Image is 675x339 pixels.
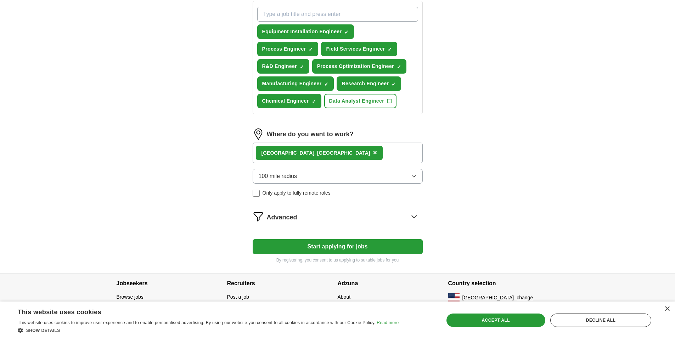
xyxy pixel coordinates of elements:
button: 100 mile radius [253,169,423,184]
span: Research Engineer [342,80,389,87]
a: Read more, opens a new window [377,320,399,325]
button: Data Analyst Engineer [324,94,396,108]
span: ✓ [344,29,349,35]
span: Equipment Installation Engineer [262,28,342,35]
span: This website uses cookies to improve user experience and to enable personalised advertising. By u... [18,320,376,325]
span: Manufacturing Engineer [262,80,322,87]
span: [GEOGRAPHIC_DATA] [462,294,514,301]
button: Chemical Engineer✓ [257,94,321,108]
button: × [373,148,377,158]
button: Start applying for jobs [253,239,423,254]
div: Close [664,306,670,312]
span: ✓ [397,64,401,70]
div: Accept all [446,314,545,327]
button: change [517,294,533,301]
button: R&D Engineer✓ [257,59,309,74]
input: Type a job title and press enter [257,7,418,22]
span: ✓ [312,99,316,104]
span: × [373,149,377,156]
div: , [GEOGRAPHIC_DATA] [261,149,370,157]
a: Post a job [227,294,249,300]
span: Process Engineer [262,45,306,53]
h4: Country selection [448,274,559,293]
span: Chemical Engineer [262,97,309,105]
span: Process Optimization Engineer [317,63,394,70]
span: ✓ [309,47,313,52]
span: ✓ [388,47,392,52]
button: Equipment Installation Engineer✓ [257,24,354,39]
img: filter [253,211,264,222]
input: Only apply to fully remote roles [253,190,260,197]
button: Process Engineer✓ [257,42,319,56]
img: US flag [448,293,460,302]
span: Field Services Engineer [326,45,385,53]
span: Show details [26,328,60,333]
a: About [338,294,351,300]
span: ✓ [300,64,304,70]
span: Advanced [267,213,297,222]
img: location.png [253,128,264,140]
label: Where do you want to work? [267,130,354,139]
button: Process Optimization Engineer✓ [312,59,406,74]
a: Browse jobs [117,294,144,300]
span: R&D Engineer [262,63,297,70]
button: Research Engineer✓ [337,76,401,91]
span: ✓ [392,81,396,87]
p: By registering, you consent to us applying to suitable jobs for you [253,257,423,263]
span: Only apply to fully remote roles [263,189,331,197]
span: Data Analyst Engineer [329,97,384,105]
button: Field Services Engineer✓ [321,42,397,56]
button: Manufacturing Engineer✓ [257,76,334,91]
span: ✓ [324,81,328,87]
span: 100 mile radius [259,172,297,180]
div: Decline all [550,314,651,327]
div: This website uses cookies [18,306,381,316]
strong: [GEOGRAPHIC_DATA] [261,150,315,156]
div: Show details [18,327,399,334]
